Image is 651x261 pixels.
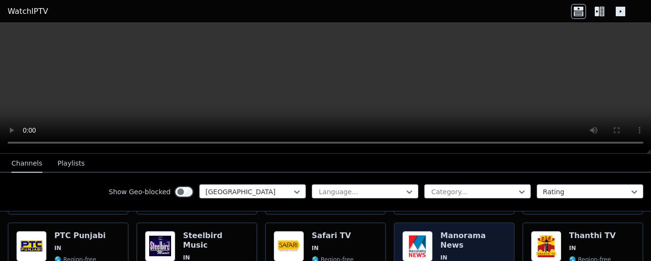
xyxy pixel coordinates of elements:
button: Playlists [58,155,85,173]
h6: Steelbird Music [183,231,249,250]
a: WatchIPTV [8,6,48,17]
button: Channels [11,155,42,173]
h6: Manorama News [440,231,506,250]
h6: Safari TV [312,231,354,240]
h6: PTC Punjabi [54,231,106,240]
label: Show Geo-blocked [109,187,171,197]
span: IN [569,244,576,252]
span: IN [312,244,319,252]
span: IN [54,244,61,252]
h6: Thanthi TV [569,231,616,240]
